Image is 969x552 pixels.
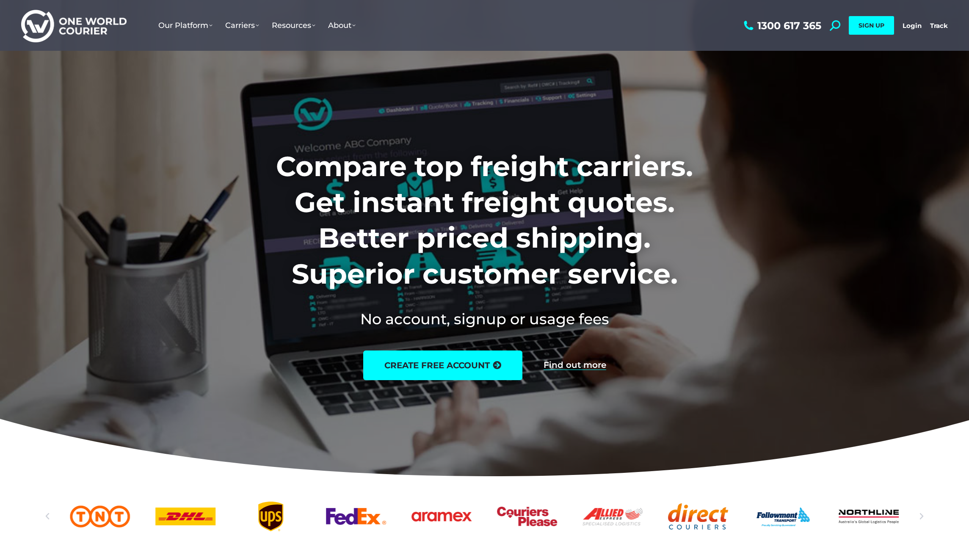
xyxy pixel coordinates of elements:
[241,502,301,531] div: 4 / 25
[70,502,130,531] a: TNT logo Australian freight company
[328,21,356,30] span: About
[411,502,472,531] a: Aramex_logo
[849,16,894,35] a: SIGN UP
[21,8,127,43] img: One World Courier
[326,502,386,531] div: 5 / 25
[859,22,884,29] span: SIGN UP
[411,502,472,531] div: 6 / 25
[497,502,557,531] div: 7 / 25
[326,502,386,531] a: FedEx logo
[668,502,728,531] div: 9 / 25
[754,502,814,531] div: 10 / 25
[152,12,219,39] a: Our Platform
[155,502,215,531] a: DHl logo
[497,502,557,531] a: Couriers Please logo
[363,351,522,380] a: create free account
[241,502,301,531] a: UPS logo
[265,12,322,39] a: Resources
[155,502,215,531] div: 3 / 25
[272,21,315,30] span: Resources
[225,21,259,30] span: Carriers
[544,361,606,370] a: Find out more
[220,309,749,329] h2: No account, signup or usage fees
[583,502,643,531] a: Allied Express logo
[220,149,749,292] h1: Compare top freight carriers. Get instant freight quotes. Better priced shipping. Superior custom...
[583,502,643,531] div: 8 / 25
[754,502,814,531] a: Followmont transoirt web logo
[219,12,265,39] a: Carriers
[322,12,362,39] a: About
[742,20,821,31] a: 1300 617 365
[903,22,922,30] a: Login
[668,502,728,531] a: Direct Couriers logo
[839,502,899,531] a: Northline logo
[70,502,130,531] div: 2 / 25
[70,502,899,531] div: Slides
[158,21,213,30] span: Our Platform
[930,22,948,30] a: Track
[839,502,899,531] div: 11 / 25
